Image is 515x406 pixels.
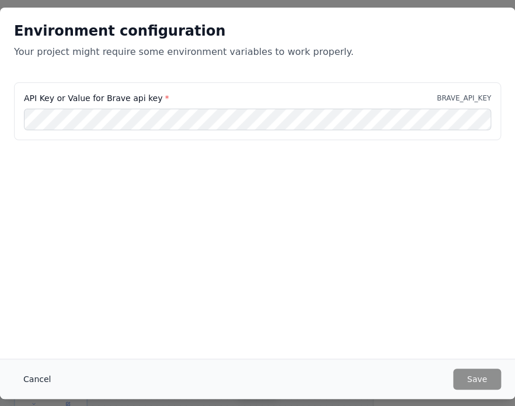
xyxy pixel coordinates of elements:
h2: Environment configuration [14,22,501,40]
p: Your project might require some environment variables to work properly. [14,45,501,59]
label: API Key or Value for Brave api key [24,92,169,104]
button: Cancel [14,369,60,390]
p: BRAVE_API_KEY [437,93,491,103]
button: Save [453,369,501,390]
